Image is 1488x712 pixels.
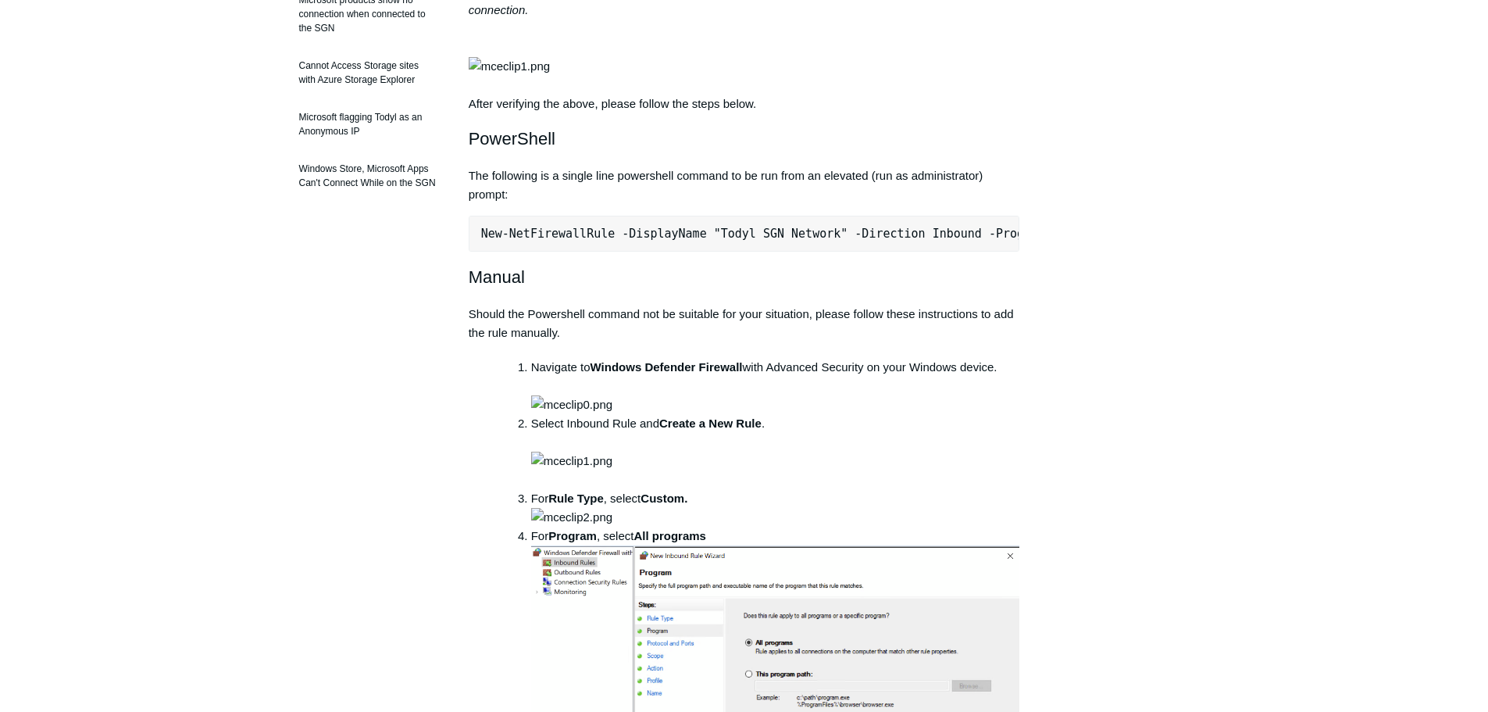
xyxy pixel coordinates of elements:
[531,395,612,414] img: mceclip0.png
[469,216,1020,252] pre: New-NetFirewallRule -DisplayName "Todyl SGN Network" -Direction Inbound -Program Any -LocalAddres...
[291,102,445,146] a: Microsoft flagging Todyl as an Anonymous IP
[659,417,762,430] strong: Create a New Rule
[469,305,1020,342] p: Should the Powershell command not be suitable for your situation, please follow these instruction...
[531,414,1020,489] li: Select Inbound Rule and .
[469,263,1020,291] h2: Manual
[531,452,612,470] img: mceclip1.png
[531,358,1020,414] li: Navigate to with Advanced Security on your Windows device.
[641,492,687,505] strong: Custom.
[291,51,445,95] a: Cannot Access Storage sites with Azure Storage Explorer
[633,529,706,542] strong: All programs
[531,489,1020,527] li: For , select
[291,154,445,198] a: Windows Store, Microsoft Apps Can't Connect While on the SGN
[469,57,550,76] img: mceclip1.png
[548,492,604,505] strong: Rule Type
[591,360,743,374] strong: Windows Defender Firewall
[548,529,597,542] strong: Program
[469,125,1020,152] h2: PowerShell
[531,508,612,527] img: mceclip2.png
[469,166,1020,204] p: The following is a single line powershell command to be run from an elevated (run as administrato...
